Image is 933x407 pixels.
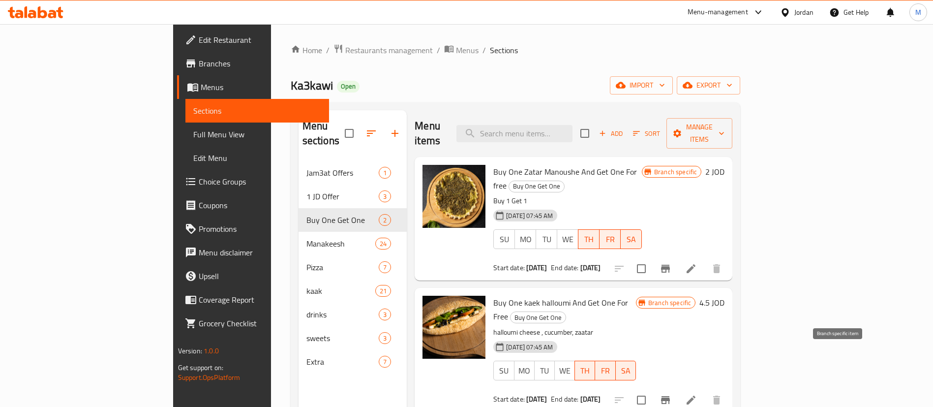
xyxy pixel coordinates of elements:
span: 24 [376,239,391,249]
a: Menu disclaimer [177,241,329,264]
h6: 4.5 JOD [699,296,724,310]
span: MO [518,364,531,378]
span: Promotions [199,223,321,235]
button: import [610,76,673,94]
span: FR [603,232,617,247]
h2: Menu items [415,119,445,148]
button: TH [574,361,595,380]
span: TU [539,364,551,378]
nav: Menu sections [299,157,407,377]
span: Extra [306,356,379,368]
div: items [375,238,391,250]
button: TH [578,229,600,249]
div: Manakeesh24 [299,232,407,255]
a: Edit Menu [185,146,329,170]
div: items [379,167,391,179]
span: Start date: [493,261,525,274]
button: MO [514,229,536,249]
span: Start date: [493,393,525,406]
button: SU [493,229,515,249]
span: Sort sections [360,122,383,145]
span: Coverage Report [199,294,321,306]
button: WE [554,361,575,380]
span: Buy One Get One [509,181,564,192]
button: delete [705,257,728,281]
p: halloumi cheese , cucumber, zaatar [493,326,636,339]
div: Jordan [794,7,813,18]
h6: 2 JOD [705,165,724,179]
button: Sort [631,126,662,141]
b: [DATE] [580,393,601,406]
button: MO [514,361,535,380]
span: Buy One Zatar Manoushe And Get One For free [493,164,637,193]
a: Choice Groups [177,170,329,193]
span: Buy One Get One [306,214,379,226]
span: Jam3at Offers [306,167,379,179]
span: End date: [551,261,578,274]
button: FR [595,361,615,380]
span: FR [599,364,611,378]
input: search [456,125,572,142]
a: Coupons [177,193,329,217]
a: Menus [177,75,329,99]
a: Branches [177,52,329,75]
span: WE [561,232,574,247]
span: Manakeesh [306,238,375,250]
span: 3 [379,334,391,343]
span: Open [337,82,360,91]
button: Manage items [666,118,732,149]
span: Restaurants management [345,44,433,56]
div: Jam3at Offers1 [299,161,407,185]
span: Grocery Checklist [199,317,321,329]
span: Branches [199,58,321,69]
a: Menus [444,44,479,57]
div: items [379,261,391,273]
p: Buy 1 Get 1 [493,195,642,207]
span: MO [519,232,532,247]
span: Sort [633,128,660,139]
span: 7 [379,357,391,367]
span: Add [598,128,624,139]
button: TU [536,229,557,249]
div: drinks3 [299,303,407,326]
b: [DATE] [526,393,547,406]
button: TU [534,361,555,380]
span: SU [498,364,510,378]
span: 7 [379,263,391,272]
nav: breadcrumb [291,44,741,57]
span: 1 [379,168,391,178]
span: End date: [551,393,578,406]
a: Grocery Checklist [177,312,329,335]
span: Coupons [199,199,321,211]
span: Sections [193,105,321,117]
div: Buy One Get One2 [299,208,407,232]
img: Buy One kaek halloumi And Get One For Free [422,296,485,359]
span: SA [625,232,638,247]
div: items [379,190,391,202]
b: [DATE] [580,261,601,274]
span: Edit Restaurant [199,34,321,46]
div: Open [337,81,360,93]
span: 2 [379,216,391,225]
div: Menu-management [688,6,748,18]
span: Menus [201,81,321,93]
div: items [379,332,391,344]
span: Ka3kawi [291,74,333,96]
span: Sections [490,44,518,56]
span: TH [582,232,596,247]
span: Choice Groups [199,176,321,188]
span: Manage items [674,121,724,146]
span: 3 [379,192,391,201]
span: Edit Menu [193,152,321,164]
span: Full Menu View [193,128,321,140]
span: 1 JD Offer [306,190,379,202]
span: Select to update [631,258,652,279]
a: Support.OpsPlatform [178,371,241,384]
li: / [482,44,486,56]
div: Buy One Get One [510,312,566,323]
b: [DATE] [526,261,547,274]
a: Full Menu View [185,123,329,146]
span: Branch specific [650,167,701,177]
